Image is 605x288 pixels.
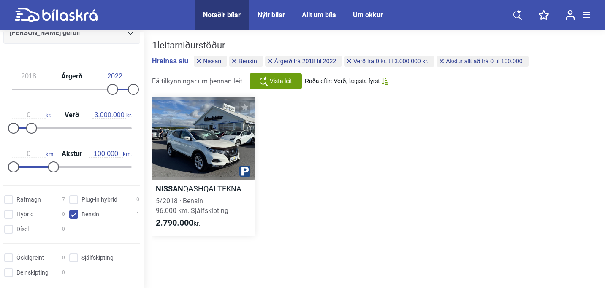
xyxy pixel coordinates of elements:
button: Hreinsa síu [152,57,188,65]
span: Rafmagn [16,195,41,204]
a: Um okkur [353,11,383,19]
b: 2.790.000 [156,218,193,228]
span: Vista leit [270,77,292,86]
a: Notaðir bílar [203,11,241,19]
span: Sjálfskipting [81,253,114,262]
span: km. [12,150,54,158]
span: 0 [62,225,65,234]
span: Hybrid [16,210,34,219]
span: Verð [62,112,81,118]
span: 0 [136,195,139,204]
span: 0 [62,253,65,262]
span: Plug-in hybrid [81,195,117,204]
span: [PERSON_NAME] gerðir [10,27,81,39]
span: Akstur allt að frá 0 til 100.000 [446,58,522,64]
span: kr. [156,218,200,228]
span: Árgerð [59,73,84,80]
span: 1 [136,210,139,219]
button: Bensín [229,56,263,67]
span: 1 [136,253,139,262]
span: 0 [62,268,65,277]
span: Árgerð frá 2018 til 2022 [274,58,336,64]
span: Dísel [16,225,29,234]
span: 7 [62,195,65,204]
h2: QASHQAI TEKNA [152,184,255,194]
span: Óskilgreint [16,253,44,262]
img: user-login.svg [566,10,575,20]
span: km. [89,150,132,158]
button: Verð frá 0 kr. til 3.000.000 kr. [344,56,434,67]
span: Raða eftir: Verð, lægsta fyrst [305,78,380,85]
b: Nissan [156,184,183,193]
button: Raða eftir: Verð, lægsta fyrst [305,78,388,85]
span: kr. [92,111,132,119]
span: Bensín [81,210,99,219]
span: Nissan [203,58,221,64]
span: 0 [62,210,65,219]
span: Beinskipting [16,268,49,277]
b: 1 [152,40,157,51]
button: Akstur allt að frá 0 til 100.000 [437,56,528,67]
a: NissanQASHQAI TEKNA5/2018 · Bensín96.000 km. Sjálfskipting2.790.000kr. [152,97,255,236]
button: Nissan [194,56,227,67]
button: Árgerð frá 2018 til 2022 [265,56,342,67]
span: Bensín [239,58,257,64]
span: Akstur [60,151,84,157]
span: Verð frá 0 kr. til 3.000.000 kr. [353,58,429,64]
img: parking.png [239,166,250,177]
span: 5/2018 · Bensín 96.000 km. Sjálfskipting [156,197,228,215]
span: kr. [12,111,51,119]
a: Nýir bílar [258,11,285,19]
a: Allt um bíla [302,11,336,19]
span: Fá tilkynningar um þennan leit [152,77,242,85]
div: leitarniðurstöður [152,40,531,51]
